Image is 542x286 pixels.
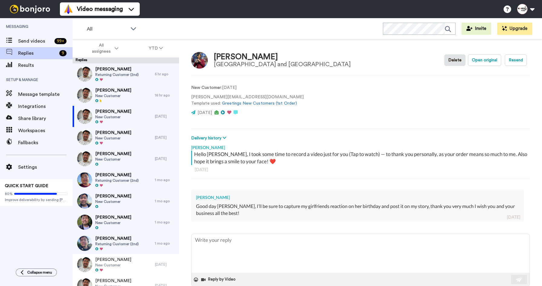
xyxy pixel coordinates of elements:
img: ee27023c-7ffb-4dd8-a416-c4c43f0c4d67-thumb.jpg [77,67,92,82]
span: [PERSON_NAME] [95,151,131,157]
img: vm-color.svg [64,4,73,14]
p: : [DATE] [191,85,304,91]
a: [PERSON_NAME]Returning Customer (2nd)1 mo ago [73,233,179,254]
div: 9 [59,50,67,56]
span: [PERSON_NAME] [95,236,139,242]
span: New Customer [95,93,131,98]
img: ee27023c-7ffb-4dd8-a416-c4c43f0c4d67-thumb.jpg [77,130,92,145]
img: ee27023c-7ffb-4dd8-a416-c4c43f0c4d67-thumb.jpg [77,257,92,272]
a: [PERSON_NAME]New Customer[DATE] [73,127,179,148]
img: ee27023c-7ffb-4dd8-a416-c4c43f0c4d67-thumb.jpg [77,109,92,124]
button: Delete [444,54,465,66]
div: 1 mo ago [155,199,176,203]
div: [DATE] [155,135,176,140]
span: QUICK START GUIDE [5,184,48,188]
span: Returning Customer (2nd) [95,72,139,77]
div: 16 hr ago [155,93,176,98]
a: [PERSON_NAME]New Customer[DATE] [73,148,179,169]
span: New Customer [95,199,131,204]
button: All assignees [74,40,134,57]
span: New Customer [95,115,131,119]
span: [PERSON_NAME] [95,193,131,199]
div: [DATE] [507,214,520,220]
div: 1 mo ago [155,177,176,182]
button: Invite [462,23,491,35]
img: Image of Jayden Doades [191,52,208,69]
div: [DATE] [195,167,526,173]
div: Good day [PERSON_NAME], I’ll be sure to capture my girlfriends reaction on her birthday and post ... [196,203,519,217]
div: Hello [PERSON_NAME], I took some time to record a video just for you (Tap to watch) — to thank yo... [194,151,528,165]
span: Returning Customer (2nd) [95,178,139,183]
span: [PERSON_NAME] [95,214,131,220]
span: Improve deliverability by sending [PERSON_NAME]’s from your own email [5,197,68,202]
div: 99 + [54,38,67,44]
p: [PERSON_NAME][EMAIL_ADDRESS][DOMAIN_NAME] Template used: [191,94,304,107]
span: Send videos [18,37,52,45]
span: Message template [18,91,73,98]
div: [DATE] [155,156,176,161]
div: [PERSON_NAME] [196,194,519,200]
img: ee27023c-7ffb-4dd8-a416-c4c43f0c4d67-thumb.jpg [77,151,92,166]
span: [DATE] [198,111,212,115]
button: Delivery history [191,135,228,141]
img: bj-logo-header-white.svg [7,5,53,13]
span: Returning Customer (2nd) [95,242,139,246]
a: [PERSON_NAME]New Customer16 hr ago [73,85,179,106]
img: 1c58b890-89de-4c63-bd99-9e58dde9fb6c-thumb.jpg [77,193,92,209]
a: [PERSON_NAME]Returning Customer (2nd)1 mo ago [73,169,179,190]
div: [GEOGRAPHIC_DATA] and [GEOGRAPHIC_DATA] [214,61,351,68]
span: Results [18,62,73,69]
span: Share library [18,115,73,122]
strong: New Customer [191,86,221,90]
div: Replies [73,57,179,63]
a: Greetings New Customers (1st Order) [222,101,297,106]
span: New Customer [95,220,131,225]
span: New Customer [95,157,131,162]
span: All assignees [89,42,113,54]
div: [DATE] [155,262,176,267]
div: [DATE] [155,114,176,119]
span: Collapse menu [27,270,52,275]
div: 1 mo ago [155,241,176,246]
span: Video messaging [77,5,123,13]
span: New Customer [95,263,131,268]
img: 0d8949a8-253e-405e-9e8b-a5e927de4938-thumb.jpg [77,172,92,187]
span: 80% [5,191,13,196]
a: [PERSON_NAME]Returning Customer (2nd)5 hr ago [73,63,179,85]
img: 87df7c87-6fe3-4033-8032-d607ab1d4d8c-thumb.jpg [77,215,92,230]
span: Fallbacks [18,139,73,146]
div: [PERSON_NAME] [214,53,351,61]
span: [PERSON_NAME] [95,87,131,93]
img: ee27023c-7ffb-4dd8-a416-c4c43f0c4d67-thumb.jpg [77,88,92,103]
span: Replies [18,50,57,57]
span: [PERSON_NAME] [95,109,131,115]
button: YTD [134,43,178,54]
span: Integrations [18,103,73,110]
a: [PERSON_NAME]New Customer1 mo ago [73,190,179,212]
div: [PERSON_NAME] [191,141,530,151]
div: 1 mo ago [155,220,176,225]
div: 5 hr ago [155,72,176,76]
span: Settings [18,164,73,171]
img: 5a52839d-d63b-4294-acca-911c9b5e9649-thumb.jpg [77,236,92,251]
span: [PERSON_NAME] [95,278,131,284]
button: Resend [505,54,527,66]
a: [PERSON_NAME]New Customer1 mo ago [73,212,179,233]
span: Workspaces [18,127,73,134]
span: New Customer [95,136,131,141]
span: All [87,25,127,33]
a: [PERSON_NAME]New Customer[DATE] [73,106,179,127]
button: Open original [468,54,501,66]
span: [PERSON_NAME] [95,130,131,136]
button: Reply by Video [201,275,237,284]
span: [PERSON_NAME] [95,257,131,263]
button: Upgrade [497,23,532,35]
a: [PERSON_NAME]New Customer[DATE] [73,254,179,275]
button: Collapse menu [16,268,57,276]
span: [PERSON_NAME] [95,66,139,72]
img: send-white.svg [516,277,523,282]
span: [PERSON_NAME] [95,172,139,178]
